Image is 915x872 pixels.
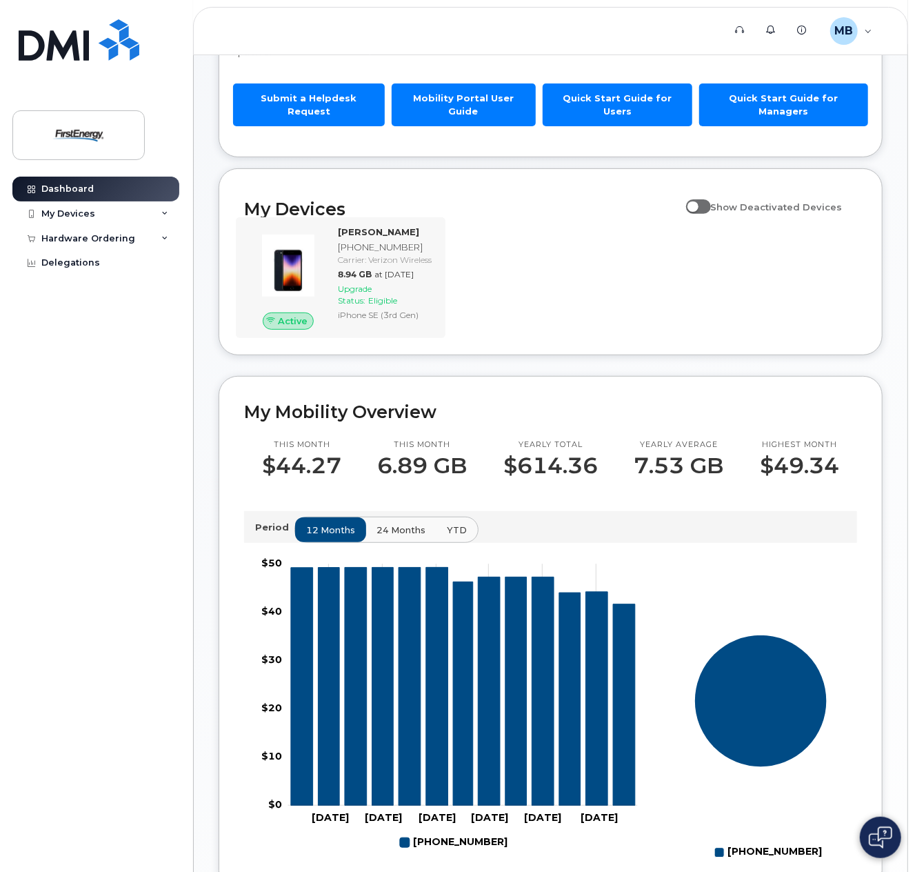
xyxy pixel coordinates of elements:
[378,453,467,478] p: 6.89 GB
[338,309,432,321] div: iPhone SE (3rd Gen)
[524,812,561,824] tspan: [DATE]
[400,831,507,854] g: Legend
[392,83,536,126] a: Mobility Portal User Guide
[261,606,282,618] tspan: $40
[447,524,467,537] span: YTD
[711,201,843,212] span: Show Deactivated Devices
[338,226,419,237] strong: [PERSON_NAME]
[694,635,827,865] g: Chart
[374,269,414,279] span: at [DATE]
[760,453,839,478] p: $49.34
[760,439,839,450] p: Highest month
[869,826,892,849] img: Open chat
[338,284,372,306] span: Upgrade Status:
[378,439,467,450] p: This month
[268,799,282,811] tspan: $0
[255,521,294,534] p: Period
[291,568,635,806] g: 330-571-3280
[255,232,321,299] img: image20231002-3703462-1angbar.jpeg
[634,453,723,478] p: 7.53 GB
[821,17,882,45] div: Mark Backer
[503,453,598,478] p: $614.36
[365,812,402,824] tspan: [DATE]
[233,83,385,126] a: Submit a Helpdesk Request
[338,254,432,266] div: Carrier: Verizon Wireless
[699,83,868,126] a: Quick Start Guide for Managers
[400,831,507,854] g: 330-571-3280
[261,557,282,570] tspan: $50
[261,557,638,854] g: Chart
[338,269,372,279] span: 8.94 GB
[694,635,827,769] g: Series
[543,83,693,126] a: Quick Start Guide for Users
[261,702,282,715] tspan: $20
[312,812,349,824] tspan: [DATE]
[419,812,456,824] tspan: [DATE]
[834,23,853,39] span: MB
[262,453,341,478] p: $44.27
[244,402,857,422] h2: My Mobility Overview
[261,751,282,763] tspan: $10
[244,226,437,330] a: Active[PERSON_NAME][PHONE_NUMBER]Carrier: Verizon Wireless8.94 GBat [DATE]Upgrade Status:Eligible...
[634,439,723,450] p: Yearly average
[262,439,341,450] p: This month
[503,439,598,450] p: Yearly total
[338,241,432,254] div: [PHONE_NUMBER]
[714,842,822,864] g: Legend
[581,812,619,824] tspan: [DATE]
[244,199,679,219] h2: My Devices
[471,812,508,824] tspan: [DATE]
[368,295,397,306] span: Eligible
[278,315,308,328] span: Active
[376,524,425,537] span: 24 months
[686,194,697,205] input: Show Deactivated Devices
[261,654,282,666] tspan: $30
